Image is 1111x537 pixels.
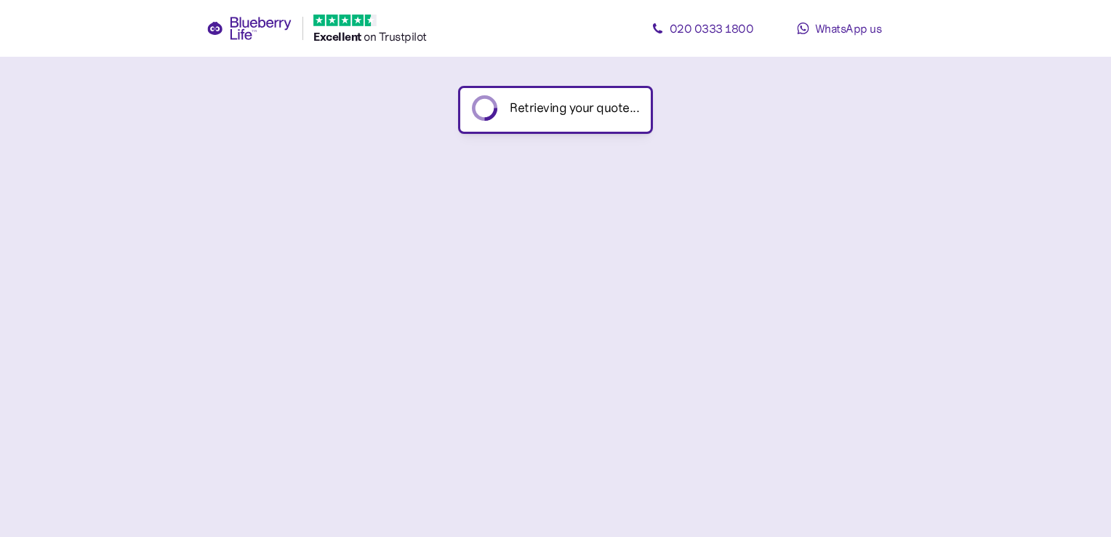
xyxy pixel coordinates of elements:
a: 020 0333 1800 [637,14,768,43]
a: WhatsApp us [774,14,905,43]
span: 020 0333 1800 [670,21,754,36]
span: on Trustpilot [364,29,427,44]
div: Retrieving your quote... [510,98,639,118]
span: WhatsApp us [815,21,882,36]
span: Excellent ️ [313,29,364,44]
